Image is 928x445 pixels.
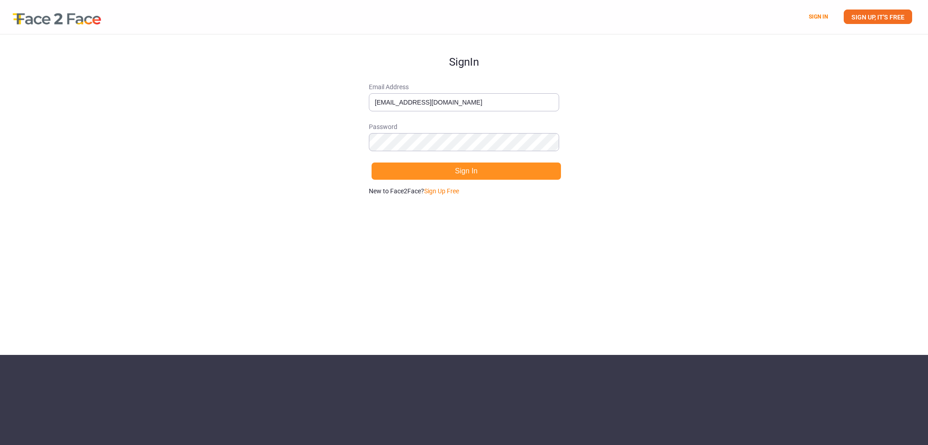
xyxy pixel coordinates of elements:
[371,162,561,180] button: Sign In
[369,34,559,68] h1: Sign In
[369,187,559,196] p: New to Face2Face?
[369,122,559,131] span: Password
[369,133,559,151] input: Password
[369,82,559,91] span: Email Address
[424,187,459,195] a: Sign Up Free
[809,14,828,20] a: SIGN IN
[844,10,912,24] a: SIGN UP, IT'S FREE
[369,93,559,111] input: Email Address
